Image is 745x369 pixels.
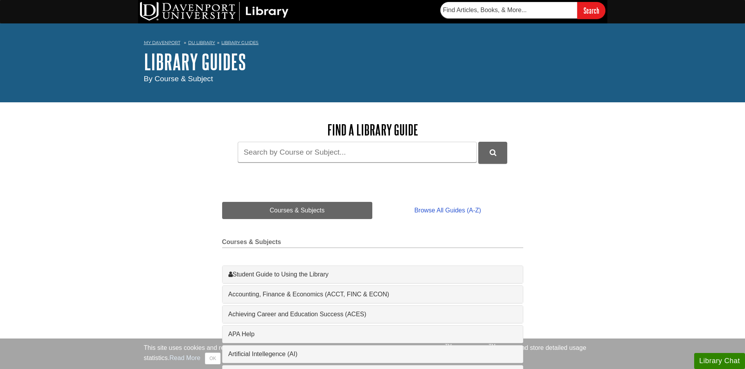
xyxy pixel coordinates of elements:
[222,239,523,248] h2: Courses & Subjects
[221,40,259,45] a: Library Guides
[169,355,200,361] a: Read More
[238,142,477,162] input: Search by Course or Subject...
[490,149,496,156] i: Search Library Guides
[228,290,517,299] a: Accounting, Finance & Economics (ACCT, FINC & ECON)
[205,353,220,364] button: Close
[577,2,605,19] input: Search
[144,50,601,73] h1: Library Guides
[440,2,605,19] form: Searches DU Library's articles, books, and more
[440,2,577,18] input: Find Articles, Books, & More...
[228,349,517,359] a: Artificial Intellegence (AI)
[188,40,215,45] a: DU Library
[222,122,523,138] h2: Find a Library Guide
[144,39,180,46] a: My Davenport
[372,202,523,219] a: Browse All Guides (A-Z)
[222,202,373,219] a: Courses & Subjects
[228,330,517,339] a: APA Help
[140,2,289,21] img: DU Library
[694,353,745,369] button: Library Chat
[228,270,517,279] a: Student Guide to Using the Library
[144,343,601,364] div: This site uses cookies and records your IP address for usage statistics. Additionally, we use Goo...
[144,37,601,50] nav: breadcrumb
[144,73,601,85] div: By Course & Subject
[228,310,517,319] a: Achieving Career and Education Success (ACES)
